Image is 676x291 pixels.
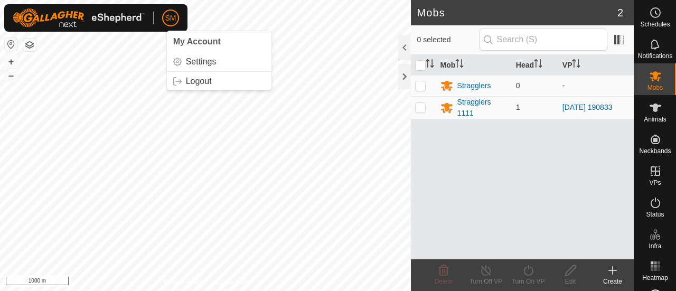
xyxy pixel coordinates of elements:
[642,275,668,281] span: Heatmap
[5,69,17,82] button: –
[512,55,558,76] th: Head
[435,278,453,285] span: Delete
[639,148,671,154] span: Neckbands
[516,81,520,90] span: 0
[167,53,271,70] a: Settings
[617,5,623,21] span: 2
[516,103,520,111] span: 1
[558,55,634,76] th: VP
[186,77,212,86] span: Logout
[167,73,271,90] a: Logout
[647,85,663,91] span: Mobs
[426,61,434,69] p-sorticon: Activate to sort
[455,61,464,69] p-sorticon: Activate to sort
[5,38,17,51] button: Reset Map
[5,55,17,68] button: +
[480,29,607,51] input: Search (S)
[165,13,176,24] span: SM
[457,80,491,91] div: Stragglers
[558,75,634,96] td: -
[507,277,549,286] div: Turn On VP
[457,97,508,119] div: Stragglers 1111
[646,211,664,218] span: Status
[173,37,221,46] span: My Account
[649,180,661,186] span: VPs
[13,8,145,27] img: Gallagher Logo
[417,6,617,19] h2: Mobs
[638,53,672,59] span: Notifications
[562,103,613,111] a: [DATE] 190833
[465,277,507,286] div: Turn Off VP
[436,55,512,76] th: Mob
[572,61,580,69] p-sorticon: Activate to sort
[164,277,203,287] a: Privacy Policy
[640,21,670,27] span: Schedules
[417,34,480,45] span: 0 selected
[215,277,247,287] a: Contact Us
[186,58,217,66] span: Settings
[534,61,542,69] p-sorticon: Activate to sort
[23,39,36,51] button: Map Layers
[591,277,634,286] div: Create
[649,243,661,249] span: Infra
[644,116,666,123] span: Animals
[549,277,591,286] div: Edit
